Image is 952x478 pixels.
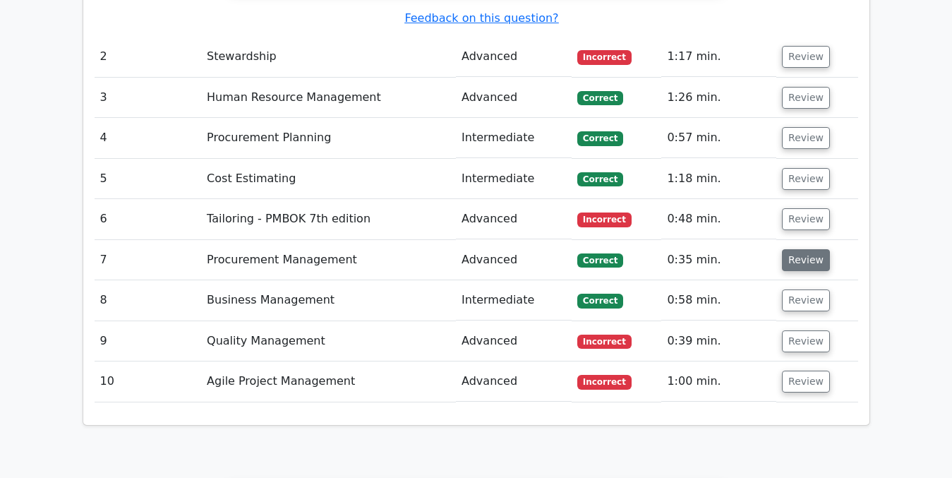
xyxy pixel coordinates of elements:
td: Procurement Management [201,240,456,280]
td: Intermediate [456,280,572,321]
td: Advanced [456,362,572,402]
td: Advanced [456,199,572,239]
a: Feedback on this question? [404,11,558,25]
td: 10 [95,362,202,402]
td: Advanced [456,37,572,77]
button: Review [782,168,830,190]
td: Advanced [456,78,572,118]
td: Business Management [201,280,456,321]
button: Review [782,249,830,271]
button: Review [782,330,830,352]
td: Cost Estimating [201,159,456,199]
td: 3 [95,78,202,118]
button: Review [782,289,830,311]
td: 0:57 min. [661,118,776,158]
span: Incorrect [577,213,632,227]
span: Correct [577,253,623,268]
td: 4 [95,118,202,158]
td: Advanced [456,321,572,362]
td: Human Resource Management [201,78,456,118]
td: 0:35 min. [661,240,776,280]
td: Tailoring - PMBOK 7th edition [201,199,456,239]
td: Advanced [456,240,572,280]
td: 0:58 min. [661,280,776,321]
td: 2 [95,37,202,77]
td: 7 [95,240,202,280]
span: Correct [577,91,623,105]
td: Intermediate [456,159,572,199]
td: Procurement Planning [201,118,456,158]
td: 0:48 min. [661,199,776,239]
td: Quality Management [201,321,456,362]
td: 8 [95,280,202,321]
td: 1:00 min. [661,362,776,402]
span: Incorrect [577,335,632,349]
td: 1:18 min. [661,159,776,199]
span: Correct [577,294,623,308]
td: 5 [95,159,202,199]
span: Correct [577,172,623,186]
td: 6 [95,199,202,239]
td: Stewardship [201,37,456,77]
span: Incorrect [577,375,632,389]
td: 1:17 min. [661,37,776,77]
button: Review [782,208,830,230]
button: Review [782,87,830,109]
span: Correct [577,131,623,145]
td: 0:39 min. [661,321,776,362]
td: Intermediate [456,118,572,158]
td: 9 [95,321,202,362]
td: Agile Project Management [201,362,456,402]
button: Review [782,371,830,393]
td: 1:26 min. [661,78,776,118]
button: Review [782,127,830,149]
button: Review [782,46,830,68]
span: Incorrect [577,50,632,64]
